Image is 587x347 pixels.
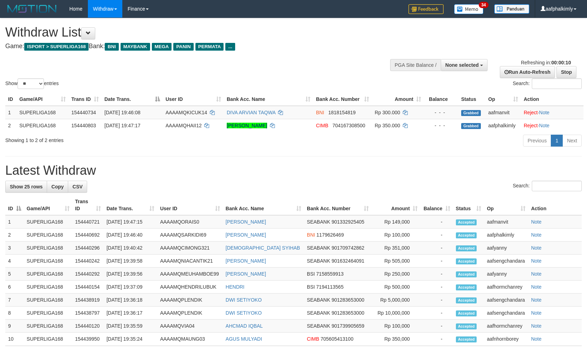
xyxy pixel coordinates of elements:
[479,2,488,8] span: 34
[316,284,344,290] span: Copy 7194113565 to clipboard
[513,181,582,191] label: Search:
[72,195,104,215] th: Trans ID: activate to sort column ascending
[307,284,315,290] span: BSI
[226,336,262,342] a: AGUS MULYADI
[372,294,420,307] td: Rp 5,000,000
[484,268,528,281] td: aafyanny
[461,110,481,116] span: Grabbed
[152,43,172,51] span: MEGA
[104,281,157,294] td: [DATE] 19:37:09
[24,229,72,242] td: SUPERLIGA168
[484,255,528,268] td: aafsengchandara
[458,93,485,106] th: Status
[104,123,140,128] span: [DATE] 19:47:17
[72,281,104,294] td: 154440154
[5,43,384,50] h4: Game: Bank:
[420,333,453,346] td: -
[331,245,364,251] span: Copy 901709742862 to clipboard
[316,271,344,277] span: Copy 7158559913 to clipboard
[521,106,583,119] td: ·
[72,320,104,333] td: 154440120
[420,215,453,229] td: -
[104,294,157,307] td: [DATE] 19:36:18
[532,181,582,191] input: Search:
[5,78,59,89] label: Show entries
[226,284,245,290] a: HENDRI
[5,163,582,178] h1: Latest Withdraw
[531,284,542,290] a: Note
[225,43,235,51] span: ...
[24,294,72,307] td: SUPERLIGA168
[484,320,528,333] td: aafhormchanrey
[372,195,420,215] th: Amount: activate to sort column ascending
[173,43,193,51] span: PANIN
[157,255,222,268] td: AAAAMQNIACANTIK21
[226,310,262,316] a: DWI SETIYOKO
[157,320,222,333] td: AAAAMQVIA04
[531,323,542,329] a: Note
[456,323,477,329] span: Accepted
[531,310,542,316] a: Note
[307,258,330,264] span: SEABANK
[307,323,330,329] span: SEABANK
[531,219,542,225] a: Note
[551,135,563,147] a: 1
[68,181,87,193] a: CSV
[163,93,224,106] th: User ID: activate to sort column ascending
[331,258,364,264] span: Copy 901632464091 to clipboard
[484,242,528,255] td: aafyanny
[456,284,477,290] span: Accepted
[5,4,59,14] img: MOTION_logo.png
[104,307,157,320] td: [DATE] 19:36:17
[485,106,521,119] td: aafmanvit
[17,119,69,132] td: SUPERLIGA168
[372,229,420,242] td: Rp 100,000
[24,268,72,281] td: SUPERLIGA168
[484,215,528,229] td: aafmanvit
[453,195,484,215] th: Status: activate to sort column ascending
[372,320,420,333] td: Rp 100,000
[313,93,372,106] th: Bank Acc. Number: activate to sort column ascending
[226,232,266,238] a: [PERSON_NAME]
[121,43,150,51] span: MAYBANK
[456,310,477,316] span: Accepted
[5,25,384,39] h1: Withdraw List
[5,119,17,132] td: 2
[72,255,104,268] td: 154440242
[484,307,528,320] td: aafsengchandara
[104,320,157,333] td: [DATE] 19:35:59
[224,93,313,106] th: Bank Acc. Name: activate to sort column ascending
[454,4,484,14] img: Button%20Memo.svg
[24,307,72,320] td: SUPERLIGA168
[331,219,364,225] span: Copy 901332925405 to clipboard
[166,110,207,115] span: AAAAMQKICUK14
[494,4,529,14] img: panduan.png
[5,229,24,242] td: 2
[24,215,72,229] td: SUPERLIGA168
[226,297,262,303] a: DWI SETIYOKO
[331,310,364,316] span: Copy 901283653000 to clipboard
[521,93,583,106] th: Action
[390,59,441,71] div: PGA Site Balance /
[5,195,24,215] th: ID: activate to sort column descending
[69,93,102,106] th: Trans ID: activate to sort column ascending
[5,93,17,106] th: ID
[531,258,542,264] a: Note
[420,268,453,281] td: -
[24,242,72,255] td: SUPERLIGA168
[539,110,550,115] a: Note
[5,307,24,320] td: 8
[104,268,157,281] td: [DATE] 19:39:56
[456,271,477,277] span: Accepted
[408,4,444,14] img: Feedback.jpg
[104,333,157,346] td: [DATE] 19:35:24
[102,93,163,106] th: Date Trans.: activate to sort column descending
[531,271,542,277] a: Note
[226,258,266,264] a: [PERSON_NAME]
[420,294,453,307] td: -
[104,195,157,215] th: Date Trans.: activate to sort column ascending
[5,333,24,346] td: 10
[5,268,24,281] td: 5
[5,181,47,193] a: Show 25 rows
[528,195,582,215] th: Action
